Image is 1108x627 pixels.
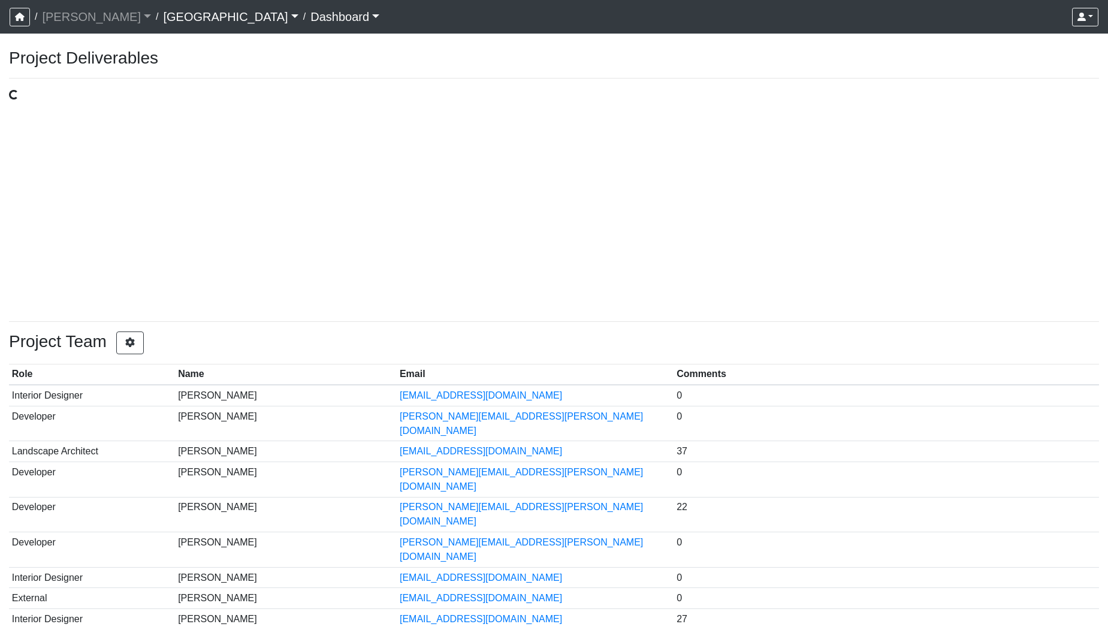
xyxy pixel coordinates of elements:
[175,462,397,497] td: [PERSON_NAME]
[9,532,175,568] td: Developer
[674,441,1099,462] td: 37
[9,364,175,385] th: Role
[175,385,397,406] td: [PERSON_NAME]
[9,567,175,588] td: Interior Designer
[310,5,379,29] a: Dashboard
[674,497,1099,532] td: 22
[151,5,163,29] span: /
[163,5,298,29] a: [GEOGRAPHIC_DATA]
[400,446,562,456] a: [EMAIL_ADDRESS][DOMAIN_NAME]
[9,462,175,497] td: Developer
[674,532,1099,568] td: 0
[175,364,397,385] th: Name
[400,614,562,624] a: [EMAIL_ADDRESS][DOMAIN_NAME]
[175,441,397,462] td: [PERSON_NAME]
[9,497,175,532] td: Developer
[674,364,1099,385] th: Comments
[400,572,562,583] a: [EMAIL_ADDRESS][DOMAIN_NAME]
[9,406,175,441] td: Developer
[674,567,1099,588] td: 0
[400,502,643,526] a: [PERSON_NAME][EMAIL_ADDRESS][PERSON_NAME][DOMAIN_NAME]
[9,331,1099,354] h3: Project Team
[9,48,1099,68] h3: Project Deliverables
[9,588,175,609] td: External
[30,5,42,29] span: /
[400,390,562,400] a: [EMAIL_ADDRESS][DOMAIN_NAME]
[400,593,562,603] a: [EMAIL_ADDRESS][DOMAIN_NAME]
[175,497,397,532] td: [PERSON_NAME]
[9,385,175,406] td: Interior Designer
[674,385,1099,406] td: 0
[42,5,151,29] a: [PERSON_NAME]
[175,532,397,568] td: [PERSON_NAME]
[175,588,397,609] td: [PERSON_NAME]
[397,364,674,385] th: Email
[674,406,1099,441] td: 0
[175,406,397,441] td: [PERSON_NAME]
[400,411,643,436] a: [PERSON_NAME][EMAIL_ADDRESS][PERSON_NAME][DOMAIN_NAME]
[9,441,175,462] td: Landscape Architect
[400,467,643,492] a: [PERSON_NAME][EMAIL_ADDRESS][PERSON_NAME][DOMAIN_NAME]
[674,462,1099,497] td: 0
[674,588,1099,609] td: 0
[400,537,643,562] a: [PERSON_NAME][EMAIL_ADDRESS][PERSON_NAME][DOMAIN_NAME]
[9,603,80,627] iframe: Ybug feedback widget
[175,567,397,588] td: [PERSON_NAME]
[298,5,310,29] span: /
